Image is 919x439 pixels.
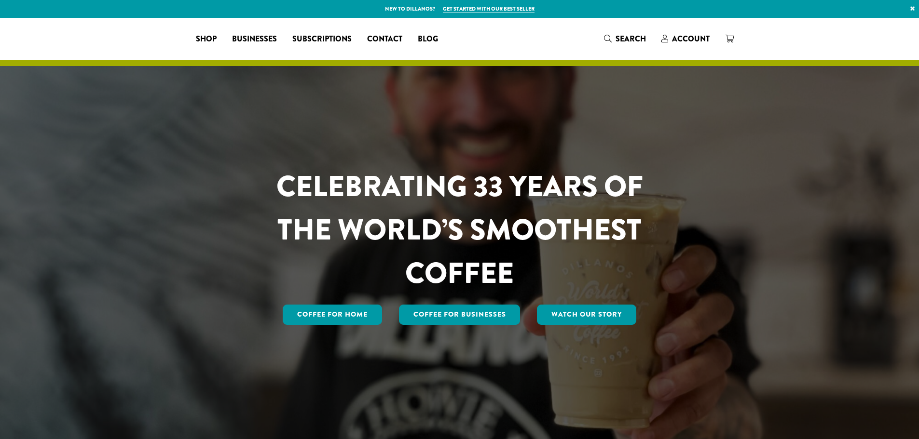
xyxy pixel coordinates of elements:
a: Coffee For Businesses [399,305,521,325]
a: Watch Our Story [537,305,636,325]
a: Search [596,31,654,47]
span: Contact [367,33,402,45]
h1: CELEBRATING 33 YEARS OF THE WORLD’S SMOOTHEST COFFEE [248,165,672,295]
a: Shop [188,31,224,47]
span: Businesses [232,33,277,45]
a: Get started with our best seller [443,5,535,13]
span: Shop [196,33,217,45]
a: Coffee for Home [283,305,382,325]
span: Subscriptions [292,33,352,45]
span: Account [672,33,710,44]
span: Blog [418,33,438,45]
span: Search [616,33,646,44]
